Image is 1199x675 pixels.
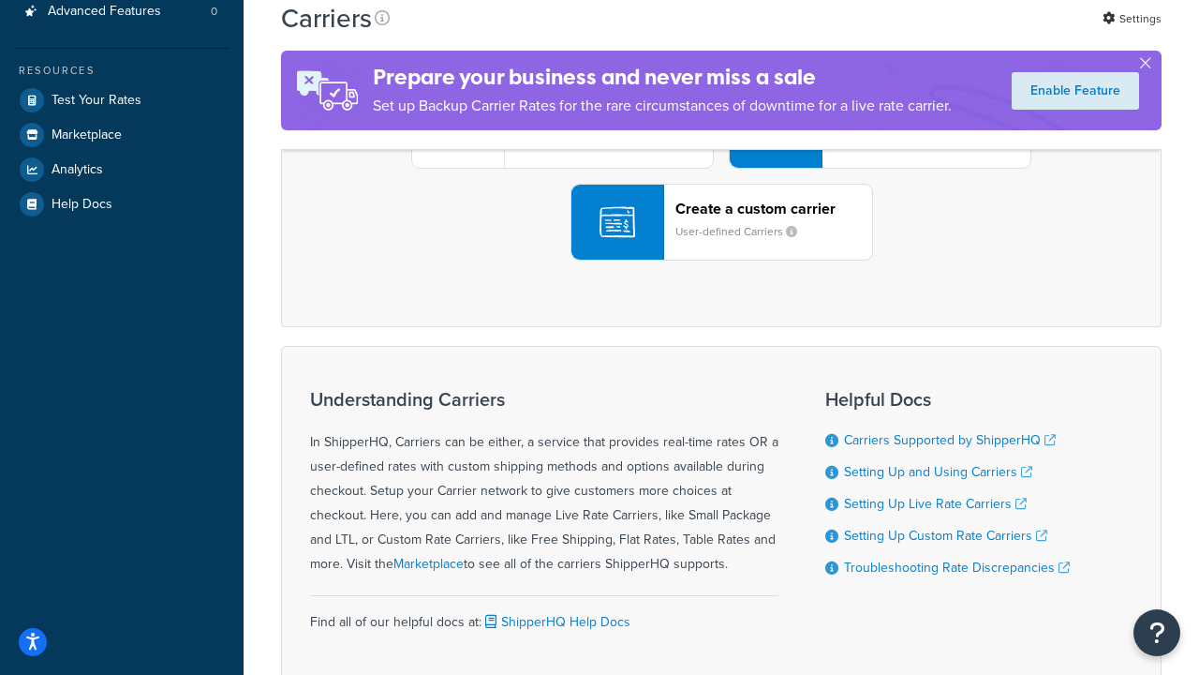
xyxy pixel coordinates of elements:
a: Carriers Supported by ShipperHQ [844,430,1056,450]
header: Create a custom carrier [675,200,872,217]
a: Setting Up Live Rate Carriers [844,494,1027,514]
h3: Helpful Docs [825,389,1070,410]
div: Resources [14,63,229,79]
a: Setting Up and Using Carriers [844,462,1032,482]
span: Marketplace [52,127,122,143]
h4: Prepare your business and never miss a sale [373,62,952,93]
span: Advanced Features [48,4,161,20]
span: 0 [211,4,217,20]
small: User-defined Carriers [675,223,812,240]
a: Marketplace [14,118,229,152]
a: Troubleshooting Rate Discrepancies [844,558,1070,577]
a: Analytics [14,153,229,187]
span: Help Docs [52,197,112,213]
div: Find all of our helpful docs at: [310,595,778,635]
div: In ShipperHQ, Carriers can be either, a service that provides real-time rates OR a user-defined r... [310,389,778,577]
button: Create a custom carrierUser-defined Carriers [570,184,873,261]
a: Settings [1103,6,1162,32]
a: Enable Feature [1012,72,1139,110]
a: Marketplace [393,554,464,574]
img: icon-carrier-custom-c93b8a24.svg [599,204,635,240]
img: ad-rules-rateshop-fe6ec290ccb7230408bd80ed9643f0289d75e0ffd9eb532fc0e269fcd187b520.png [281,51,373,130]
a: Test Your Rates [14,83,229,117]
span: Analytics [52,162,103,178]
button: Open Resource Center [1133,609,1180,656]
h3: Understanding Carriers [310,389,778,410]
span: Test Your Rates [52,93,141,109]
a: Help Docs [14,187,229,221]
p: Set up Backup Carrier Rates for the rare circumstances of downtime for a live rate carrier. [373,93,952,119]
a: ShipperHQ Help Docs [481,612,630,632]
a: Setting Up Custom Rate Carriers [844,526,1047,546]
